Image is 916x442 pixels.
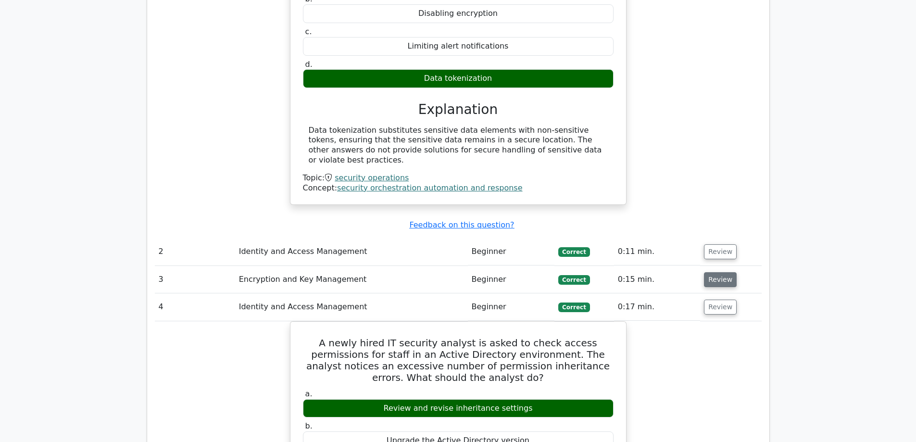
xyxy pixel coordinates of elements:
[558,303,590,312] span: Correct
[155,293,235,321] td: 4
[468,238,555,265] td: Beginner
[155,266,235,293] td: 3
[303,183,614,193] div: Concept:
[335,173,409,182] a: security operations
[614,293,700,321] td: 0:17 min.
[305,60,313,69] span: d.
[303,173,614,183] div: Topic:
[409,220,514,229] a: Feedback on this question?
[337,183,522,192] a: security orchestration automation and response
[303,69,614,88] div: Data tokenization
[704,272,737,287] button: Review
[468,266,555,293] td: Beginner
[303,399,614,418] div: Review and revise inheritance settings
[303,4,614,23] div: Disabling encryption
[305,27,312,36] span: c.
[155,238,235,265] td: 2
[468,293,555,321] td: Beginner
[614,266,700,293] td: 0:15 min.
[309,101,608,118] h3: Explanation
[305,389,313,398] span: a.
[235,266,468,293] td: Encryption and Key Management
[235,293,468,321] td: Identity and Access Management
[303,37,614,56] div: Limiting alert notifications
[305,421,313,430] span: b.
[558,247,590,257] span: Correct
[704,300,737,315] button: Review
[704,244,737,259] button: Review
[235,238,468,265] td: Identity and Access Management
[558,275,590,285] span: Correct
[309,126,608,165] div: Data tokenization substitutes sensitive data elements with non-sensitive tokens, ensuring that th...
[302,337,615,383] h5: A newly hired IT security analyst is asked to check access permissions for staff in an Active Dir...
[614,238,700,265] td: 0:11 min.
